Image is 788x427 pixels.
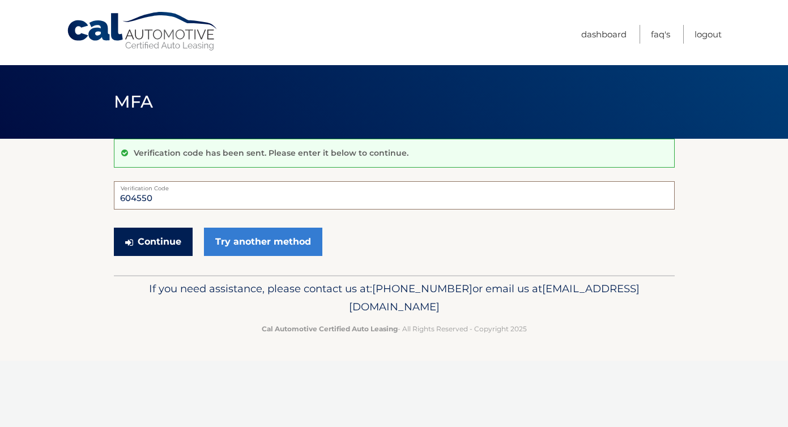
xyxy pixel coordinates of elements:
[262,324,398,333] strong: Cal Automotive Certified Auto Leasing
[581,25,627,44] a: Dashboard
[651,25,670,44] a: FAQ's
[204,228,322,256] a: Try another method
[66,11,219,52] a: Cal Automotive
[121,323,667,335] p: - All Rights Reserved - Copyright 2025
[349,282,640,313] span: [EMAIL_ADDRESS][DOMAIN_NAME]
[372,282,472,295] span: [PHONE_NUMBER]
[695,25,722,44] a: Logout
[121,280,667,316] p: If you need assistance, please contact us at: or email us at
[114,228,193,256] button: Continue
[134,148,408,158] p: Verification code has been sent. Please enter it below to continue.
[114,91,154,112] span: MFA
[114,181,675,210] input: Verification Code
[114,181,675,190] label: Verification Code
